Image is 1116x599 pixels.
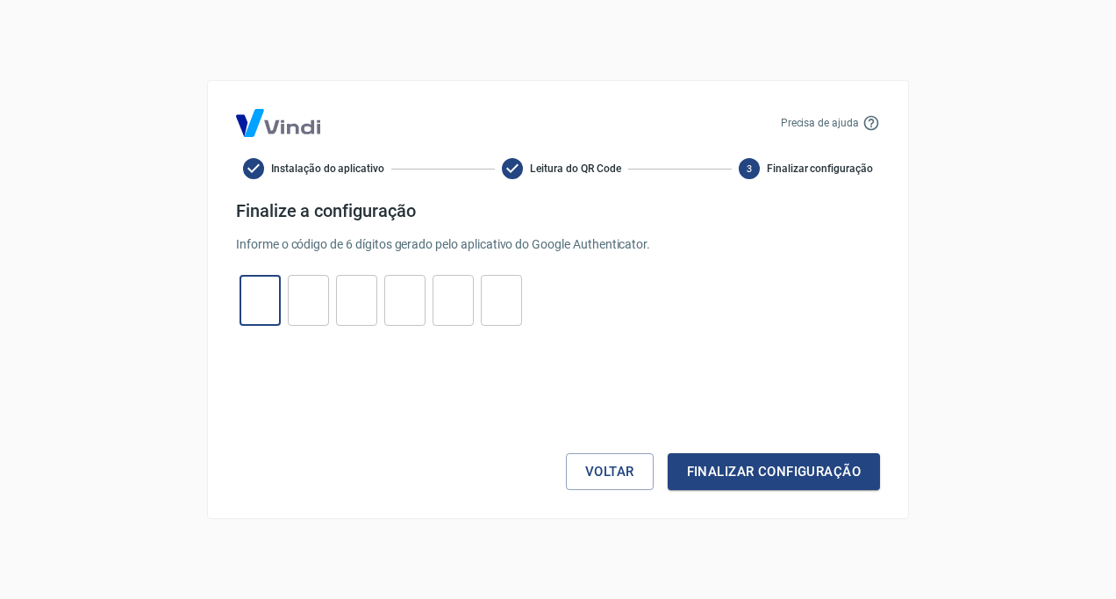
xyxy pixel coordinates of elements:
span: Instalação do aplicativo [271,161,384,177]
button: Finalizar configuração [668,453,880,490]
h4: Finalize a configuração [236,200,880,221]
text: 3 [747,163,752,175]
img: Logo Vind [236,109,320,137]
p: Informe o código de 6 dígitos gerado pelo aplicativo do Google Authenticator. [236,235,880,254]
span: Leitura do QR Code [530,161,620,177]
span: Finalizar configuração [767,161,873,177]
p: Precisa de ajuda [781,115,859,131]
button: Voltar [566,453,654,490]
